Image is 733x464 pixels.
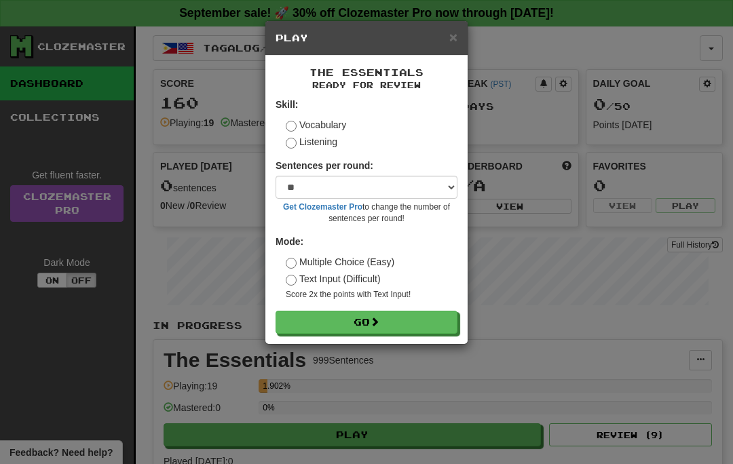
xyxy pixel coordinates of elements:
[309,66,424,78] span: The Essentials
[276,236,303,247] strong: Mode:
[276,31,457,45] h5: Play
[286,135,337,149] label: Listening
[449,29,457,45] span: ×
[286,121,297,132] input: Vocabulary
[286,255,394,269] label: Multiple Choice (Easy)
[276,99,298,110] strong: Skill:
[449,30,457,44] button: Close
[276,79,457,91] small: Ready for Review
[286,272,381,286] label: Text Input (Difficult)
[276,311,457,334] button: Go
[286,275,297,286] input: Text Input (Difficult)
[276,159,373,172] label: Sentences per round:
[276,201,457,225] small: to change the number of sentences per round!
[283,202,362,212] a: Get Clozemaster Pro
[286,258,297,269] input: Multiple Choice (Easy)
[286,138,297,149] input: Listening
[286,289,457,301] small: Score 2x the points with Text Input !
[286,118,346,132] label: Vocabulary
